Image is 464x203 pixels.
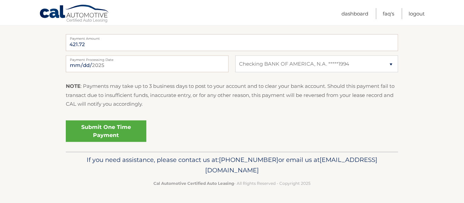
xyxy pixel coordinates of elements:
[66,56,229,61] label: Payment Processing Date
[153,181,234,186] strong: Cal Automotive Certified Auto Leasing
[66,83,81,89] strong: NOTE
[70,180,394,187] p: - All Rights Reserved - Copyright 2025
[409,8,425,19] a: Logout
[219,156,278,164] span: [PHONE_NUMBER]
[66,56,229,72] input: Payment Date
[383,8,394,19] a: FAQ's
[66,82,398,108] p: : Payments may take up to 3 business days to post to your account and to clear your bank account....
[66,34,398,51] input: Payment Amount
[341,8,368,19] a: Dashboard
[66,121,146,142] a: Submit One Time Payment
[66,34,398,40] label: Payment Amount
[39,4,110,24] a: Cal Automotive
[70,155,394,176] p: If you need assistance, please contact us at: or email us at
